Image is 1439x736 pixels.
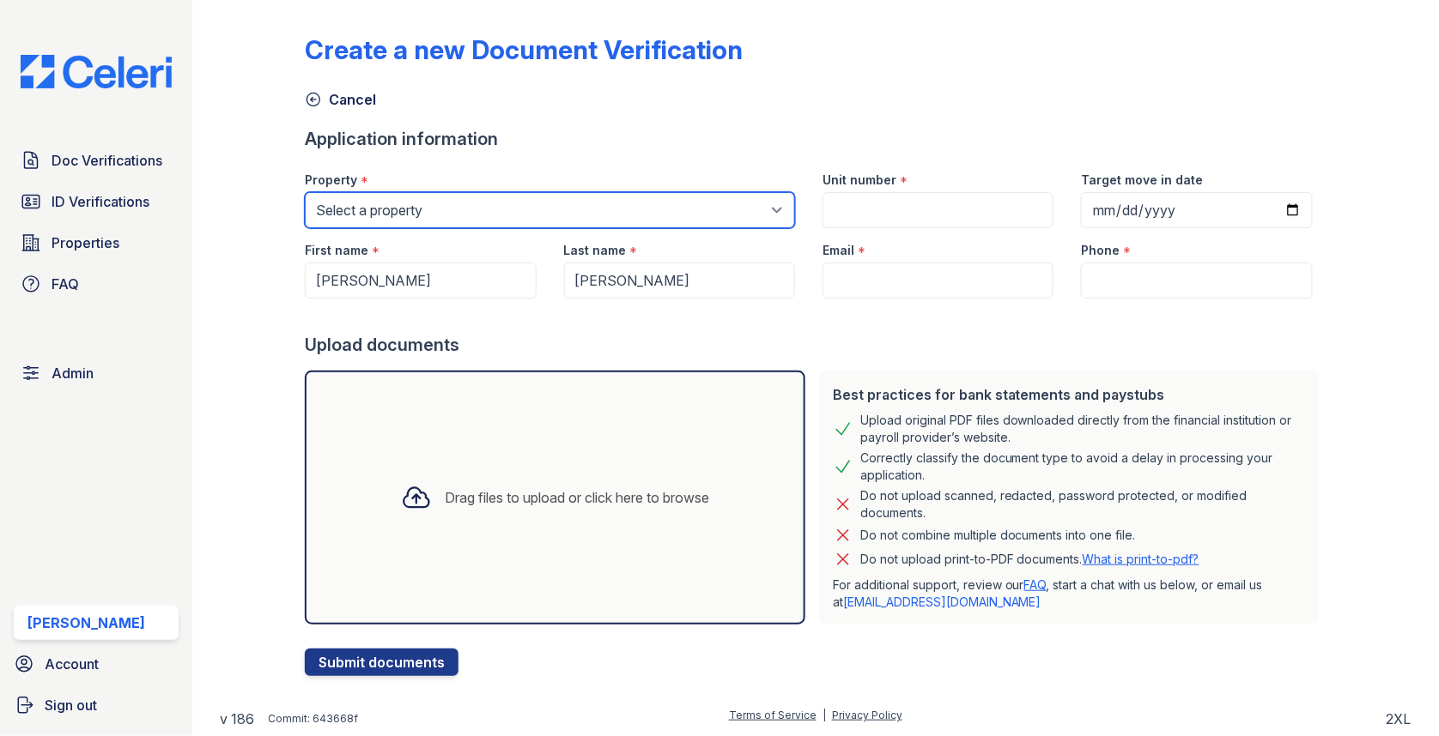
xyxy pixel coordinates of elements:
div: Create a new Document Verification [305,34,743,65]
div: 2XL [1387,709,1412,729]
div: Commit: 643668f [268,712,358,726]
span: Properties [52,232,119,253]
div: Correctly classify the document type to avoid a delay in processing your application. [860,449,1306,484]
span: Sign out [45,695,97,715]
p: Do not upload print-to-PDF documents. [860,551,1199,568]
a: Doc Verifications [14,143,179,178]
a: v 186 [220,709,254,729]
label: Property [305,172,357,189]
label: Email [823,242,854,259]
a: FAQ [1024,577,1047,592]
a: [EMAIL_ADDRESS][DOMAIN_NAME] [843,594,1041,609]
span: Admin [52,363,94,383]
img: CE_Logo_Blue-a8612792a0a2168367f1c8372b55b34899dd931a85d93a1a3d3e32e68fde9ad4.png [7,55,185,88]
a: Properties [14,226,179,260]
div: Do not combine multiple documents into one file. [860,525,1136,546]
div: Upload documents [305,333,1327,357]
a: FAQ [14,267,179,301]
span: Doc Verifications [52,150,162,171]
a: Cancel [305,89,376,110]
a: ID Verifications [14,184,179,219]
a: Account [7,647,185,681]
a: Sign out [7,688,185,722]
a: Privacy Policy [832,709,902,721]
label: Unit number [823,172,896,189]
span: ID Verifications [52,191,149,212]
button: Submit documents [305,649,458,676]
label: Last name [564,242,627,259]
label: Phone [1081,242,1120,259]
div: Upload original PDF files downloaded directly from the financial institution or payroll provider’... [860,412,1306,446]
a: What is print-to-pdf? [1083,552,1199,566]
div: Do not upload scanned, redacted, password protected, or modified documents. [860,487,1306,522]
div: Application information [305,127,1327,151]
div: Best practices for bank statements and paystubs [833,384,1306,405]
span: FAQ [52,274,79,294]
div: | [823,709,826,721]
label: First name [305,242,368,259]
label: Target move in date [1081,172,1203,189]
div: [PERSON_NAME] [27,612,145,633]
a: Terms of Service [729,709,817,721]
a: Admin [14,356,179,390]
div: Drag files to upload or click here to browse [446,487,710,508]
p: For additional support, review our , start a chat with us below, or email us at [833,576,1306,611]
span: Account [45,654,99,674]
